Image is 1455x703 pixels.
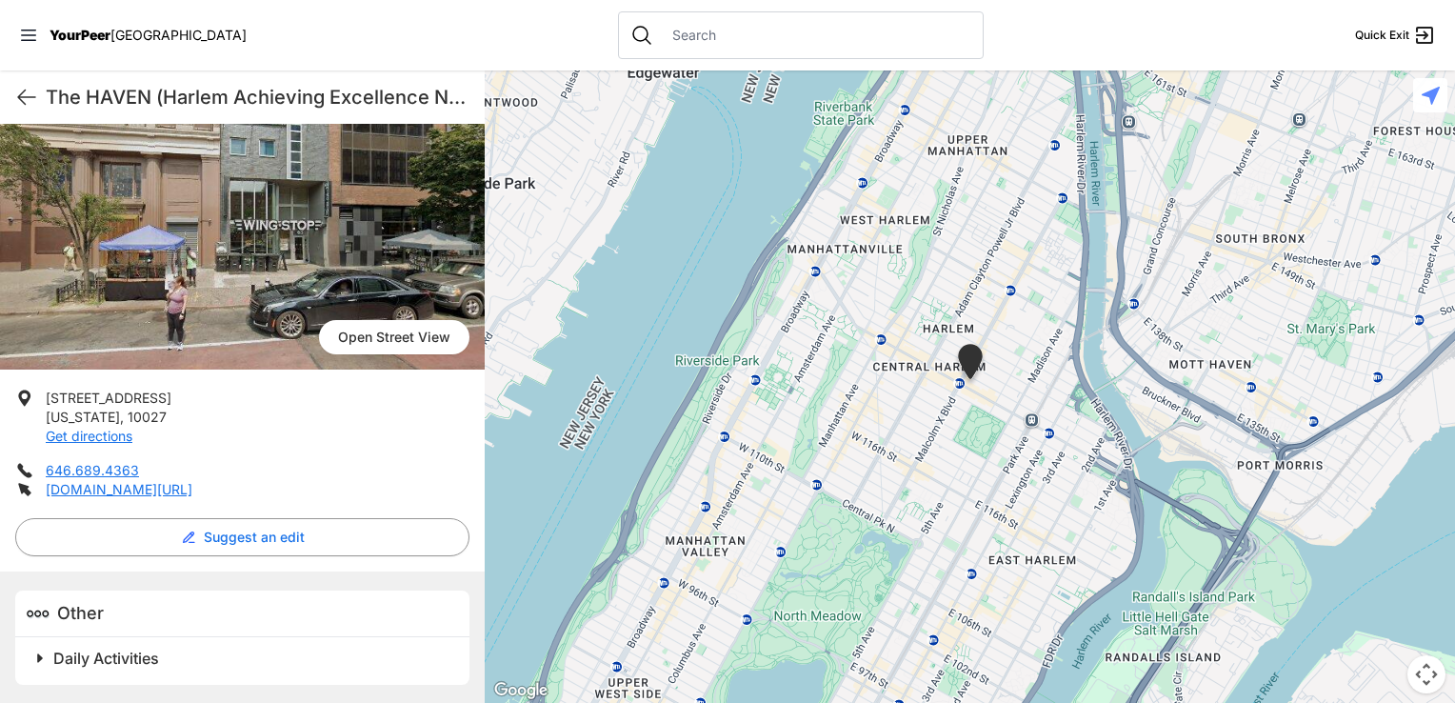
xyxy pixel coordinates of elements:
span: Other [57,603,104,623]
button: Map camera controls [1407,655,1445,693]
span: Daily Activities [53,649,159,668]
a: Get directions [46,428,132,444]
span: [US_STATE] [46,409,120,425]
span: [STREET_ADDRESS] [46,390,171,406]
a: Quick Exit [1355,24,1436,47]
span: [GEOGRAPHIC_DATA] [110,27,247,43]
button: Suggest an edit [15,518,469,556]
span: , [120,409,124,425]
img: Google [489,678,552,703]
h1: The HAVEN (Harlem Achieving Excellence Now) [46,84,469,110]
span: 10027 [128,409,167,425]
span: YourPeer [50,27,110,43]
div: Family Enrichment Center (FEC) [954,344,987,387]
a: [DOMAIN_NAME][URL] [46,481,192,497]
span: Quick Exit [1355,28,1409,43]
span: Suggest an edit [204,528,305,547]
span: Open Street View [319,320,469,354]
input: Search [661,26,971,45]
a: Open this area in Google Maps (opens a new window) [489,678,552,703]
a: YourPeer[GEOGRAPHIC_DATA] [50,30,247,41]
a: 646.689.4363 [46,462,139,478]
